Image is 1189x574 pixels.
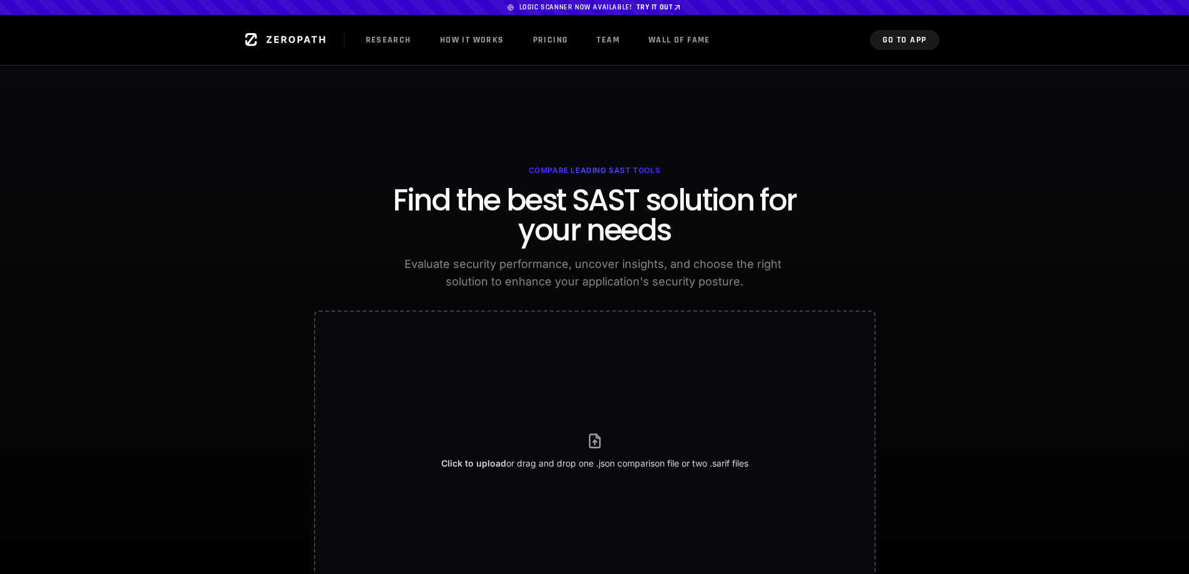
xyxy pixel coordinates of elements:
[365,186,824,245] h2: Find the best SAST solution for your needs
[521,30,581,50] a: Pricing
[441,458,506,468] span: Click to upload
[529,166,661,176] h4: Compare Leading SAST Tools
[441,457,748,470] p: or drag and drop one .json comparison file or two .sarif files
[404,255,785,290] p: Evaluate security performance, uncover insights, and choose the right solution to enhance your ap...
[428,30,517,50] a: How it Works
[353,30,424,50] a: Research
[636,30,723,50] a: Wall of Fame
[870,30,939,50] a: Go to App
[584,30,632,50] a: Team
